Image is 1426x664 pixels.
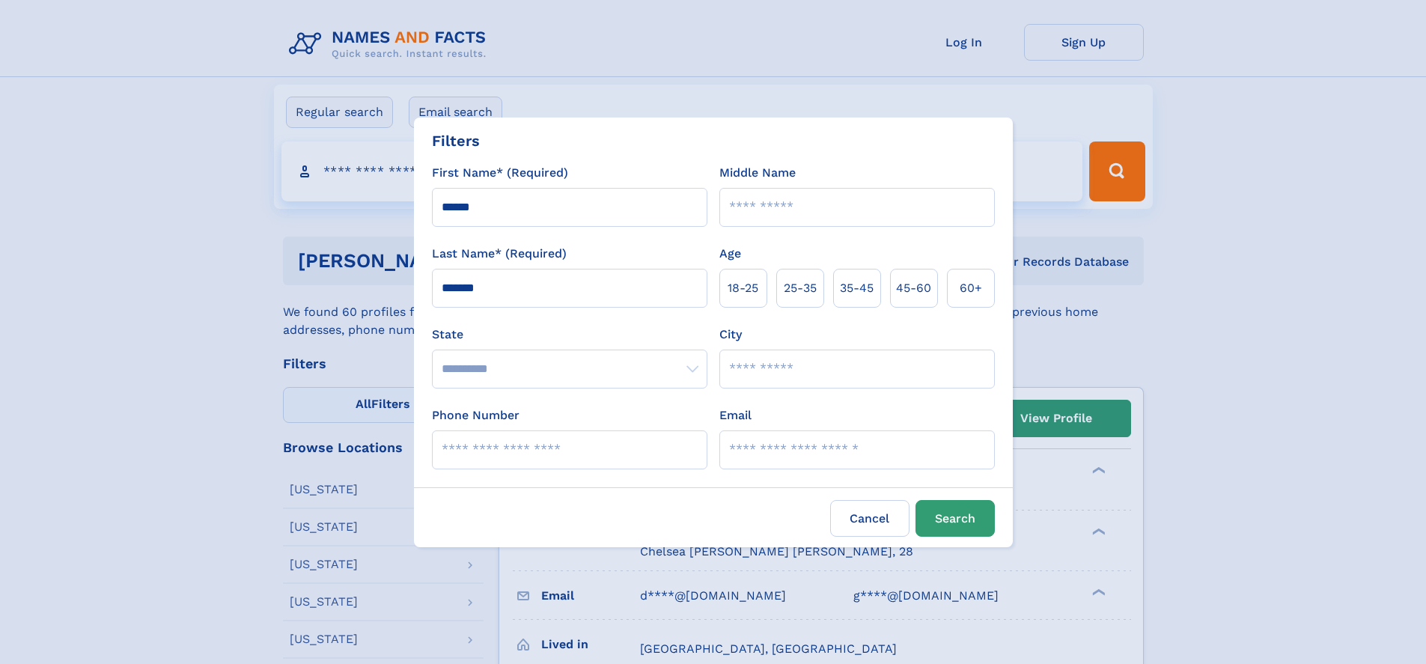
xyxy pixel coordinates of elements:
[432,406,519,424] label: Phone Number
[432,326,707,344] label: State
[728,279,758,297] span: 18‑25
[840,279,874,297] span: 35‑45
[432,164,568,182] label: First Name* (Required)
[896,279,931,297] span: 45‑60
[960,279,982,297] span: 60+
[432,130,480,152] div: Filters
[784,279,817,297] span: 25‑35
[719,326,742,344] label: City
[432,245,567,263] label: Last Name* (Required)
[719,406,752,424] label: Email
[915,500,995,537] button: Search
[719,164,796,182] label: Middle Name
[719,245,741,263] label: Age
[830,500,909,537] label: Cancel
